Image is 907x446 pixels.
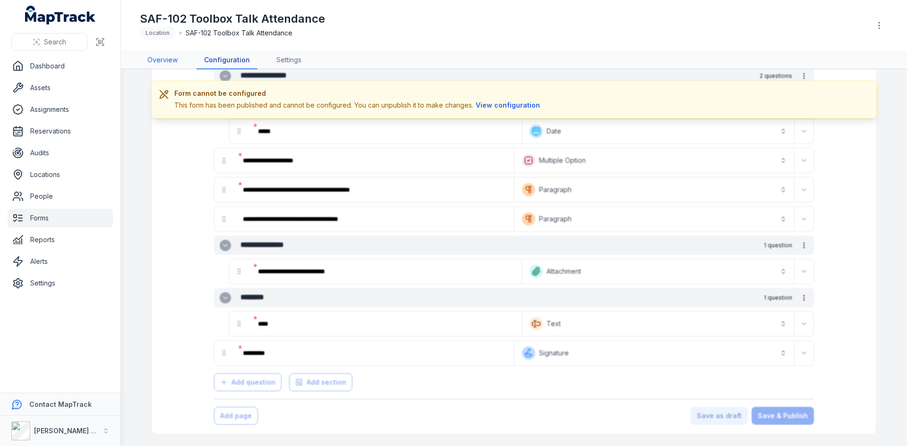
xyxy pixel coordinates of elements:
[29,400,92,408] strong: Contact MapTrack
[8,100,113,119] a: Assignments
[8,252,113,271] a: Alerts
[8,122,113,141] a: Reservations
[140,11,325,26] h1: SAF-102 Toolbox Talk Attendance
[269,51,309,69] a: Settings
[44,37,66,47] span: Search
[8,78,113,97] a: Assets
[8,209,113,227] a: Forms
[8,143,113,162] a: Audits
[186,28,292,38] span: SAF-102 Toolbox Talk Attendance
[174,89,542,98] h3: Form cannot be configured
[140,26,175,40] div: Location
[8,57,113,76] a: Dashboard
[174,100,542,110] div: This form has been published and cannot be configured. You can unpublish it to make changes.
[8,187,113,206] a: People
[8,230,113,249] a: Reports
[140,51,185,69] a: Overview
[473,100,542,110] button: View configuration
[8,274,113,293] a: Settings
[25,6,96,25] a: MapTrack
[34,427,111,435] strong: [PERSON_NAME] Group
[11,33,87,51] button: Search
[197,51,257,69] a: Configuration
[8,165,113,184] a: Locations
